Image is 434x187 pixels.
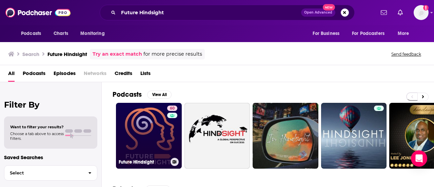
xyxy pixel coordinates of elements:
[10,131,64,141] span: Choose a tab above to access filters.
[352,29,384,38] span: For Podcasters
[398,29,409,38] span: More
[167,106,177,111] a: 60
[21,29,41,38] span: Podcasts
[143,50,202,58] span: for more precise results
[323,4,335,11] span: New
[54,68,76,82] a: Episodes
[80,29,104,38] span: Monitoring
[10,125,64,129] span: Want to filter your results?
[113,90,142,99] h2: Podcasts
[23,68,45,82] a: Podcasts
[49,27,72,40] a: Charts
[8,68,15,82] a: All
[4,154,97,161] p: Saved Searches
[301,8,335,17] button: Open AdvancedNew
[313,29,339,38] span: For Business
[414,5,429,20] button: Show profile menu
[4,165,97,181] button: Select
[389,51,423,57] button: Send feedback
[308,27,348,40] button: open menu
[423,5,429,11] svg: Add a profile image
[54,29,68,38] span: Charts
[414,5,429,20] img: User Profile
[84,68,106,82] span: Networks
[395,7,406,18] a: Show notifications dropdown
[16,27,50,40] button: open menu
[140,68,151,82] a: Lists
[118,7,301,18] input: Search podcasts, credits, & more...
[47,51,87,57] h3: Future Hindsight
[119,159,168,165] h3: Future Hindsight
[116,103,182,169] a: 60Future Hindsight
[113,90,172,99] a: PodcastsView All
[393,27,418,40] button: open menu
[170,105,175,112] span: 60
[100,5,355,20] div: Search podcasts, credits, & more...
[348,27,394,40] button: open menu
[304,11,332,14] span: Open Advanced
[115,68,132,82] a: Credits
[411,150,427,167] div: Open Intercom Messenger
[93,50,142,58] a: Try an exact match
[4,171,83,175] span: Select
[5,6,71,19] img: Podchaser - Follow, Share and Rate Podcasts
[147,91,172,99] button: View All
[378,7,390,18] a: Show notifications dropdown
[4,100,97,110] h2: Filter By
[76,27,113,40] button: open menu
[414,5,429,20] span: Logged in as AtriaBooks
[22,51,39,57] h3: Search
